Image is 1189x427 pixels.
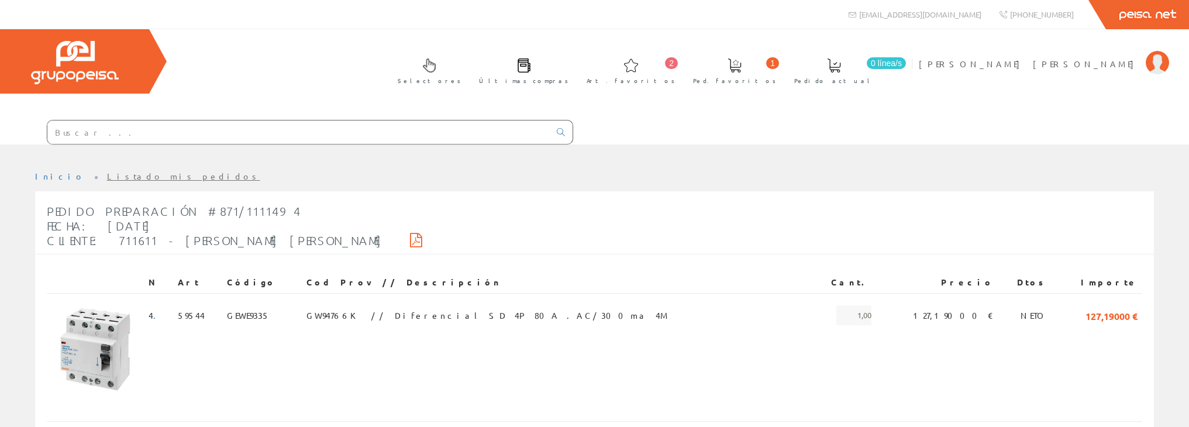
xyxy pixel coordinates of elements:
img: Foto artículo (150x150) [51,305,139,393]
a: 1 Ped. favoritos [681,49,782,91]
span: Ped. favoritos [693,75,776,87]
input: Buscar ... [47,120,550,144]
a: Selectores [386,49,467,91]
a: Inicio [35,171,85,181]
span: Selectores [398,75,461,87]
span: Art. favoritos [587,75,675,87]
th: Precio [876,272,998,293]
span: [PERSON_NAME] [PERSON_NAME] [919,58,1140,70]
a: 2 Art. favoritos [575,49,681,91]
a: [PERSON_NAME] [PERSON_NAME] [919,49,1169,60]
i: Descargar PDF [410,236,422,244]
a: Listado mis pedidos [107,171,260,181]
th: Art [173,272,222,293]
span: Últimas compras [479,75,568,87]
th: Cant. [808,272,876,293]
span: Pedido actual [794,75,874,87]
span: NETO [1021,305,1047,325]
th: Dtos [998,272,1052,293]
th: Código [222,272,302,293]
span: 1 [766,57,779,69]
span: GW94766K // Diferencial SD 4P 80A .AC/300ma 4M [306,305,670,325]
span: Pedido Preparación #871/1111494 Fecha: [DATE] Cliente: 711611 - [PERSON_NAME] [PERSON_NAME] [47,204,382,247]
img: Grupo Peisa [31,41,119,84]
th: Importe [1052,272,1142,293]
span: 1,00 [836,305,871,325]
span: [EMAIL_ADDRESS][DOMAIN_NAME] [859,9,981,19]
span: 127,19000 € [913,305,994,325]
span: 59544 [178,305,205,325]
span: GEWE9335 [227,305,270,325]
span: [PHONE_NUMBER] [1010,9,1074,19]
th: Cod Prov // Descripción [302,272,808,293]
span: 0 línea/s [867,57,906,69]
th: N [144,272,173,293]
span: 4 [149,305,163,325]
span: 127,19000 € [1085,305,1138,325]
span: 2 [665,57,678,69]
a: Últimas compras [467,49,574,91]
a: . [153,310,163,321]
